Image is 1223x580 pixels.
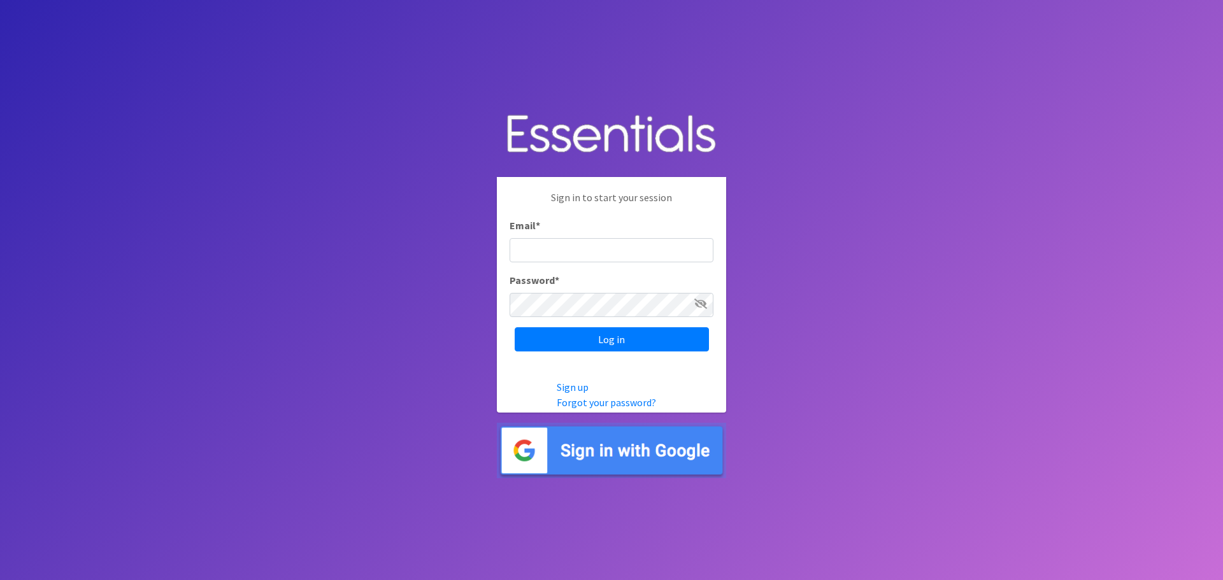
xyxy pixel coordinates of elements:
[536,219,540,232] abbr: required
[497,423,726,478] img: Sign in with Google
[510,272,559,288] label: Password
[555,274,559,286] abbr: required
[497,102,726,167] img: Human Essentials
[510,218,540,233] label: Email
[515,327,709,351] input: Log in
[510,190,713,218] p: Sign in to start your session
[557,396,656,409] a: Forgot your password?
[557,381,589,393] a: Sign up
